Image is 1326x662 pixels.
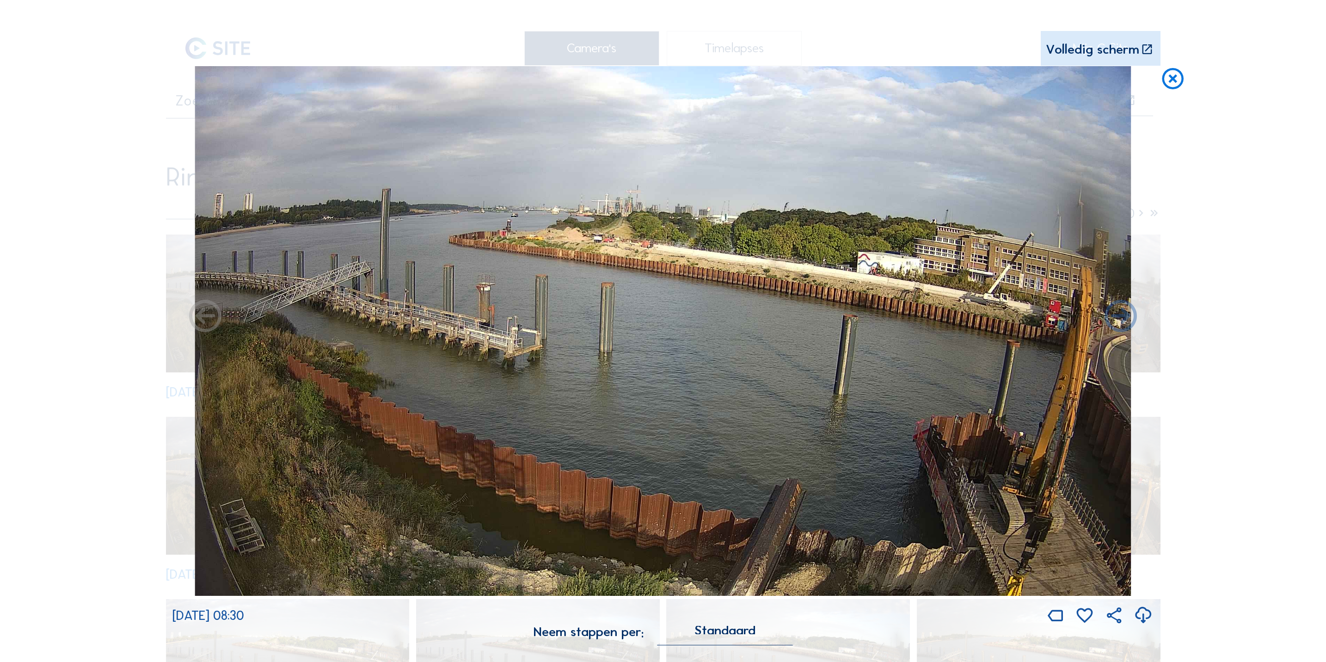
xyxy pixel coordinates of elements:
[534,625,644,638] div: Neem stappen per:
[694,626,755,634] div: Standaard
[195,66,1131,596] img: Image
[1101,298,1140,337] i: Back
[657,626,793,645] div: Standaard
[186,298,225,337] i: Forward
[1046,43,1139,56] div: Volledig scherm
[172,607,244,623] span: [DATE] 08:30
